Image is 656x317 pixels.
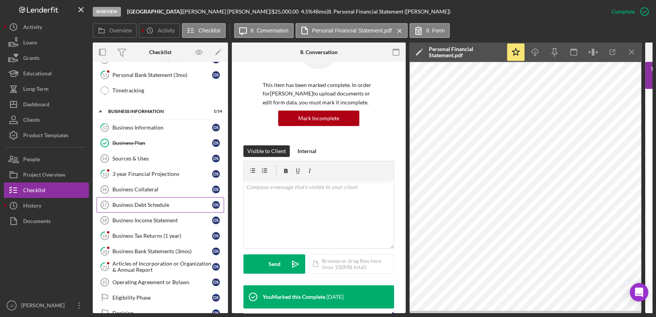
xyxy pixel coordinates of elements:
[294,145,320,157] button: Internal
[612,4,635,19] div: Complete
[23,182,46,200] div: Checklist
[97,135,224,151] a: Business PlanDS
[102,125,107,130] tspan: 12
[23,97,49,114] div: Dashboard
[112,124,212,131] div: Business Information
[102,171,107,176] tspan: 15
[97,151,224,166] a: 14Sources & UsesDS
[97,290,224,305] a: Eligibility PhaseDS
[158,27,175,34] label: Activity
[97,166,224,182] a: 153 year Financial ProjectionsDS
[139,23,180,38] button: Activity
[272,9,301,15] div: $25,000.00
[112,155,212,162] div: Sources & Uses
[102,203,107,207] tspan: 17
[208,109,222,114] div: 1 / 14
[97,274,224,290] a: 22Operating Agreement or BylawsDS
[4,50,89,66] button: Grants
[326,294,343,300] time: 2025-03-27 15:36
[112,72,212,78] div: Personal Bank Statement (3mo)
[4,298,89,313] button: JJ[PERSON_NAME]
[4,19,89,35] a: Activity
[23,35,37,52] div: Loans
[112,310,212,316] div: Decision
[326,9,450,15] div: | 8. Personal Financial Statement ([PERSON_NAME])
[247,145,286,157] div: Visible to Client
[97,83,224,98] a: Timetracking
[212,124,220,131] div: D S
[102,156,107,161] tspan: 14
[112,202,212,208] div: Business Debt Schedule
[630,283,648,302] div: Open Intercom Messenger
[426,27,445,34] label: 8. Form
[23,213,51,231] div: Documents
[410,23,450,38] button: 8. Form
[604,4,652,19] button: Complete
[23,152,40,169] div: People
[97,197,224,213] a: 17Business Debt ScheduleDS
[313,9,326,15] div: 48 mo
[97,213,224,228] a: 18Business Income StatementDS
[4,182,89,198] a: Checklist
[112,261,212,273] div: Articles of Incorporation or Organization & Annual Report
[212,278,220,286] div: D S
[429,46,502,58] div: Personal Financial Statement.pdf
[4,213,89,229] button: Documents
[199,27,221,34] label: Checklist
[212,170,220,178] div: D S
[97,120,224,135] a: 12Business InformationDS
[4,81,89,97] button: Long-Term
[212,201,220,209] div: D S
[296,23,408,38] button: Personal Financial Statement.pdf
[102,233,107,238] tspan: 19
[4,152,89,167] button: People
[4,198,89,213] button: History
[97,182,224,197] a: 16Business CollateralDS
[234,23,294,38] button: 8. Conversation
[127,8,182,15] b: [GEOGRAPHIC_DATA]
[243,145,290,157] button: Visible to Client
[23,128,68,145] div: Product Templates
[23,19,42,37] div: Activity
[112,233,212,239] div: Business Tax Returns (1 year)
[212,155,220,162] div: D S
[263,294,325,300] div: You Marked this Complete
[112,248,212,254] div: Business Bank Statements (3mos)
[97,228,224,244] a: 19Business Tax Returns (1 year)DS
[97,259,224,274] a: 21Articles of Incorporation or Organization & Annual ReportDS
[23,112,40,130] div: Clients
[297,145,316,157] div: Internal
[212,139,220,147] div: D S
[23,198,41,215] div: History
[183,9,272,15] div: [PERSON_NAME] [PERSON_NAME] |
[102,72,107,77] tspan: 11
[263,81,375,107] p: This item has been marked complete. In order for [PERSON_NAME] to upload documents or edit form d...
[212,309,220,317] div: D S
[4,35,89,50] button: Loans
[102,280,107,285] tspan: 22
[109,27,132,34] label: Overview
[112,186,212,193] div: Business Collateral
[4,167,89,182] button: Project Overview
[102,57,107,62] tspan: 10
[149,49,172,55] div: Checklist
[4,66,89,81] button: Educational
[112,87,224,94] div: Timetracking
[112,279,212,285] div: Operating Agreement or Bylaws
[212,71,220,79] div: D S
[212,294,220,302] div: D S
[23,66,52,83] div: Educational
[278,111,359,126] button: Mark Incomplete
[102,249,107,254] tspan: 20
[97,67,224,83] a: 11Personal Bank Statement (3mo)DS
[212,263,220,271] div: D S
[312,27,392,34] label: Personal Financial Statement.pdf
[102,218,107,223] tspan: 18
[4,97,89,112] button: Dashboard
[251,27,289,34] label: 8. Conversation
[212,232,220,240] div: D S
